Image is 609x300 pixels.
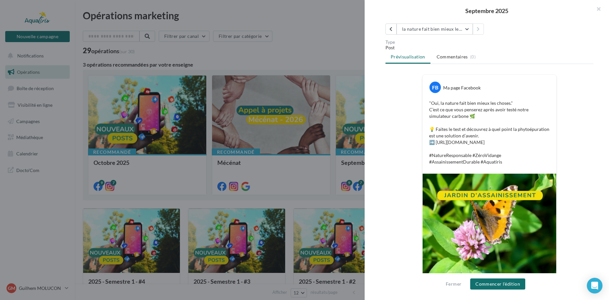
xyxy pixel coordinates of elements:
[385,18,487,22] div: Facebook
[429,82,441,93] div: FB
[375,8,599,14] div: Septembre 2025
[470,54,476,59] span: (0)
[429,100,550,165] p: "Oui, la nature fait bien mieux les choses." C’est ce que vous penserez après avoir testé notre s...
[397,24,473,35] button: la nature fait bien mieux les choses
[385,40,593,44] div: Type
[385,44,593,51] div: Post
[437,54,468,60] span: Commentaires
[443,280,464,288] button: Fermer
[443,85,481,91] div: Ma page Facebook
[587,278,602,293] div: Open Intercom Messenger
[470,278,525,290] button: Commencer l'édition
